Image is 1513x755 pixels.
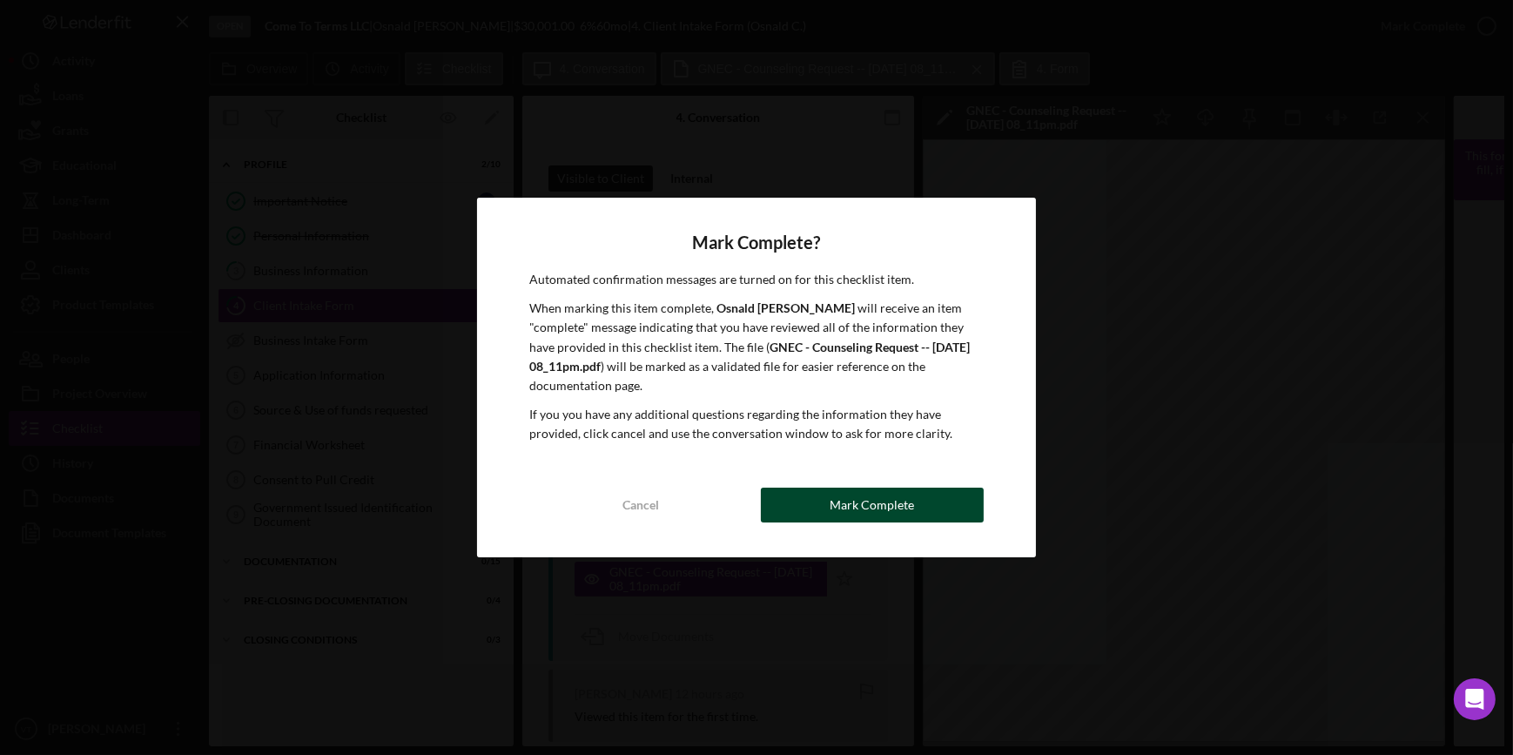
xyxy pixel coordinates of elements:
div: Cancel [622,488,659,522]
div: Open Intercom Messenger [1454,678,1496,720]
p: Automated confirmation messages are turned on for this checklist item. [529,270,983,289]
p: When marking this item complete, will receive an item "complete" message indicating that you have... [529,299,983,396]
button: Cancel [529,488,752,522]
h4: Mark Complete? [529,233,983,253]
b: Osnald [PERSON_NAME] [716,300,855,315]
div: Mark Complete [830,488,914,522]
p: If you you have any additional questions regarding the information they have provided, click canc... [529,405,983,444]
button: Mark Complete [761,488,984,522]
